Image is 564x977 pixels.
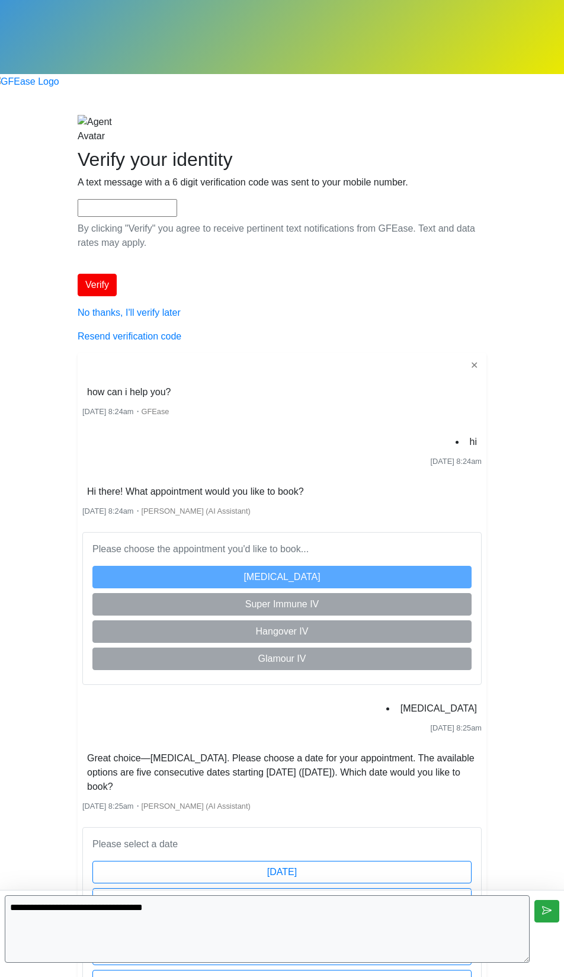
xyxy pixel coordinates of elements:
[396,699,482,718] li: [MEDICAL_DATA]
[82,482,309,501] li: Hi there! What appointment would you like to book?
[78,115,131,143] img: Agent Avatar
[92,888,472,911] button: [DATE]
[78,148,486,171] h2: Verify your identity
[78,222,486,250] p: By clicking "Verify" you agree to receive pertinent text notifications from GFEase. Text and data...
[430,457,482,466] span: [DATE] 8:24am
[82,407,169,416] small: ・
[92,593,472,616] button: Super Immune IV
[82,383,175,402] li: how can i help you?
[142,407,169,416] span: GFEase
[78,175,486,190] p: A text message with a 6 digit verification code was sent to your mobile number.
[92,861,472,883] button: [DATE]
[82,802,251,811] small: ・
[142,802,251,811] span: [PERSON_NAME] (AI Assistant)
[465,433,482,451] li: hi
[82,507,134,515] span: [DATE] 8:24am
[82,407,134,416] span: [DATE] 8:24am
[92,648,472,670] button: Glamour IV
[92,620,472,643] button: Hangover IV
[92,542,472,556] p: Please choose the appointment you'd like to book...
[78,274,117,296] button: Verify
[78,331,181,341] a: Resend verification code
[92,566,472,588] button: [MEDICAL_DATA]
[78,307,181,318] a: No thanks, I'll verify later
[82,749,482,796] li: Great choice—[MEDICAL_DATA]. Please choose a date for your appointment. The available options are...
[92,837,472,851] p: Please select a date
[142,507,251,515] span: [PERSON_NAME] (AI Assistant)
[467,358,482,373] button: ✕
[82,507,251,515] small: ・
[430,723,482,732] span: [DATE] 8:25am
[82,802,134,811] span: [DATE] 8:25am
